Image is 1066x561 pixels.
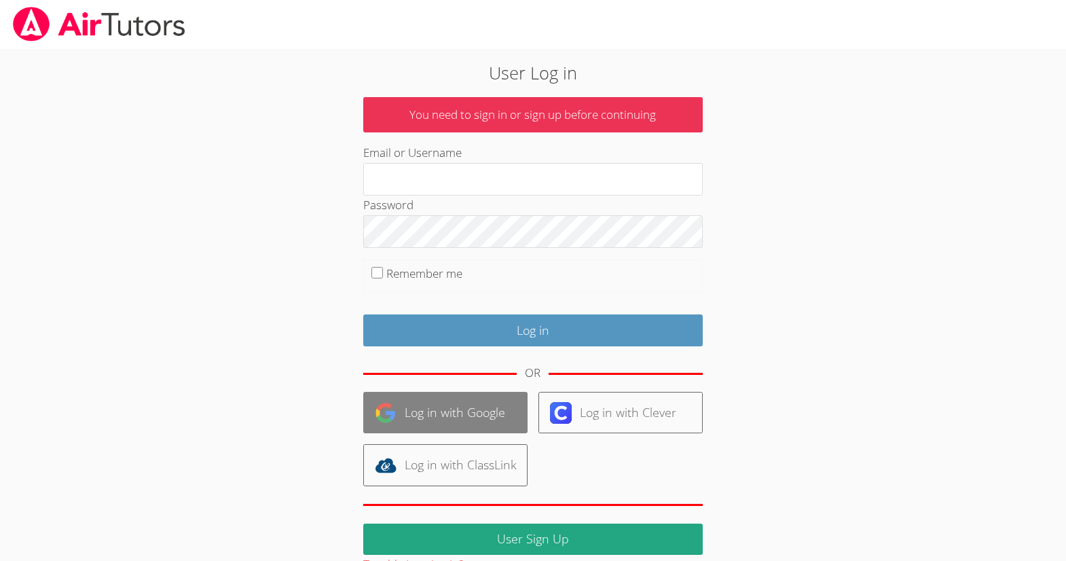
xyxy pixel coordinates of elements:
div: OR [525,363,540,383]
h2: User Log in [245,60,821,86]
p: You need to sign in or sign up before continuing [363,97,703,133]
img: clever-logo-6eab21bc6e7a338710f1a6ff85c0baf02591cd810cc4098c63d3a4b26e2feb20.svg [550,402,572,424]
label: Remember me [386,266,462,281]
a: Log in with Google [363,392,528,433]
a: Log in with ClassLink [363,444,528,486]
input: Log in [363,314,703,346]
a: Log in with Clever [538,392,703,433]
label: Password [363,197,413,213]
a: User Sign Up [363,524,703,556]
img: google-logo-50288ca7cdecda66e5e0955fdab243c47b7ad437acaf1139b6f446037453330a.svg [375,402,397,424]
img: airtutors_banner-c4298cdbf04f3fff15de1276eac7730deb9818008684d7c2e4769d2f7ddbe033.png [12,7,187,41]
img: classlink-logo-d6bb404cc1216ec64c9a2012d9dc4662098be43eaf13dc465df04b49fa7ab582.svg [375,454,397,476]
label: Email or Username [363,145,462,160]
